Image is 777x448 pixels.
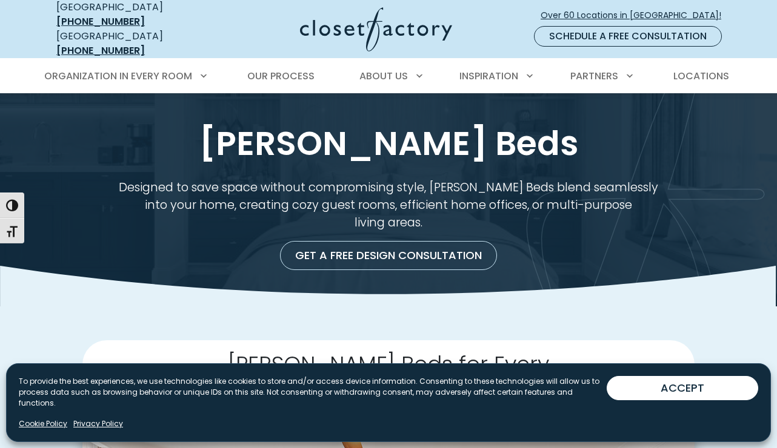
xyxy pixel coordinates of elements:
[56,15,145,28] a: [PHONE_NUMBER]
[19,418,67,429] a: Cookie Policy
[540,5,732,26] a: Over 60 Locations in [GEOGRAPHIC_DATA]!
[607,376,758,400] button: ACCEPT
[19,376,607,409] p: To provide the best experiences, we use technologies like cookies to store and/or access device i...
[534,26,722,47] a: Schedule a Free Consultation
[36,59,741,93] nav: Primary Menu
[459,69,518,83] span: Inspiration
[56,29,205,58] div: [GEOGRAPHIC_DATA]
[73,418,123,429] a: Privacy Policy
[673,69,729,83] span: Locations
[541,9,731,22] span: Over 60 Locations in [GEOGRAPHIC_DATA]!
[56,44,145,58] a: [PHONE_NUMBER]
[54,123,723,164] h1: [PERSON_NAME] Beds
[300,7,452,51] img: Closet Factory Logo
[359,69,408,83] span: About Us
[247,69,315,83] span: Our Process
[111,179,666,231] p: Designed to save space without compromising style, [PERSON_NAME] Beds blend seamlessly into your ...
[228,350,549,380] span: [PERSON_NAME] Beds for Every
[570,69,618,83] span: Partners
[280,241,497,270] a: Get a Free Design Consultation
[44,69,192,83] span: Organization in Every Room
